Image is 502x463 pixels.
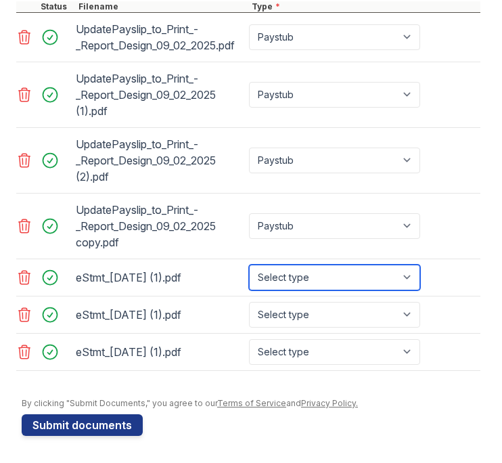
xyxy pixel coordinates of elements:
div: UpdatePayslip_to_Print_-_Report_Design_09_02_2025.pdf [76,18,244,56]
div: Type [249,1,480,12]
div: eStmt_[DATE] (1).pdf [76,304,244,326]
div: eStmt_[DATE] (1).pdf [76,267,244,288]
a: Privacy Policy. [301,398,358,408]
div: UpdatePayslip_to_Print_-_Report_Design_09_02_2025 (2).pdf [76,133,244,188]
div: Status [38,1,76,12]
div: UpdatePayslip_to_Print_-_Report_Design_09_02_2025 copy.pdf [76,199,244,253]
div: By clicking "Submit Documents," you agree to our and [22,398,480,409]
div: eStmt_[DATE] (1).pdf [76,341,244,363]
div: Filename [76,1,249,12]
div: UpdatePayslip_to_Print_-_Report_Design_09_02_2025 (1).pdf [76,68,244,122]
a: Terms of Service [217,398,286,408]
button: Submit documents [22,414,143,436]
